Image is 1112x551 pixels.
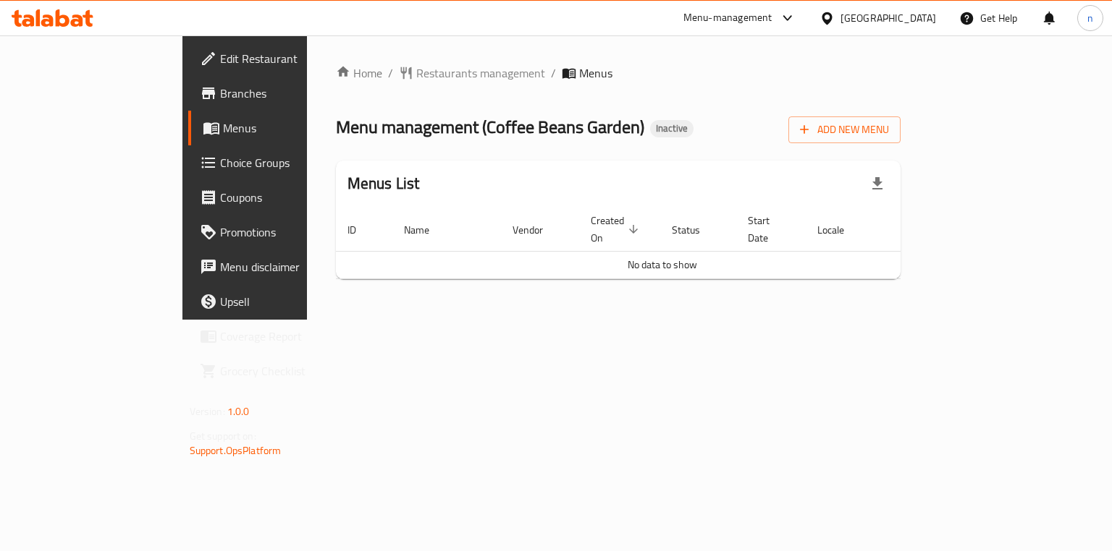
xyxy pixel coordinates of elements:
[347,221,375,239] span: ID
[748,212,788,247] span: Start Date
[188,76,368,111] a: Branches
[190,402,225,421] span: Version:
[800,121,889,139] span: Add New Menu
[650,120,694,137] div: Inactive
[220,85,357,102] span: Branches
[188,319,368,354] a: Coverage Report
[388,64,393,82] li: /
[399,64,545,82] a: Restaurants management
[188,145,368,180] a: Choice Groups
[220,50,357,67] span: Edit Restaurant
[188,354,368,388] a: Grocery Checklist
[579,64,612,82] span: Menus
[188,111,368,145] a: Menus
[591,212,643,247] span: Created On
[336,208,989,279] table: enhanced table
[628,255,697,274] span: No data to show
[347,173,420,195] h2: Menus List
[672,221,719,239] span: Status
[404,221,448,239] span: Name
[817,221,863,239] span: Locale
[880,208,989,252] th: Actions
[188,249,368,284] a: Menu disclaimer
[220,328,357,345] span: Coverage Report
[220,258,357,275] span: Menu disclaimer
[683,9,772,27] div: Menu-management
[188,284,368,319] a: Upsell
[220,189,357,206] span: Coupons
[1087,10,1093,26] span: n
[188,180,368,215] a: Coupons
[336,64,901,82] nav: breadcrumb
[220,223,357,241] span: Promotions
[188,215,368,249] a: Promotions
[190,427,256,445] span: Get support on:
[223,119,357,137] span: Menus
[220,293,357,310] span: Upsell
[220,154,357,171] span: Choice Groups
[416,64,545,82] span: Restaurants management
[336,111,644,143] span: Menu management ( Coffee Beans Garden )
[551,64,556,82] li: /
[860,166,895,201] div: Export file
[650,122,694,134] span: Inactive
[190,441,282,460] a: Support.OpsPlatform
[513,221,562,239] span: Vendor
[188,41,368,76] a: Edit Restaurant
[788,116,901,143] button: Add New Menu
[227,402,250,421] span: 1.0.0
[841,10,936,26] div: [GEOGRAPHIC_DATA]
[220,362,357,380] span: Grocery Checklist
